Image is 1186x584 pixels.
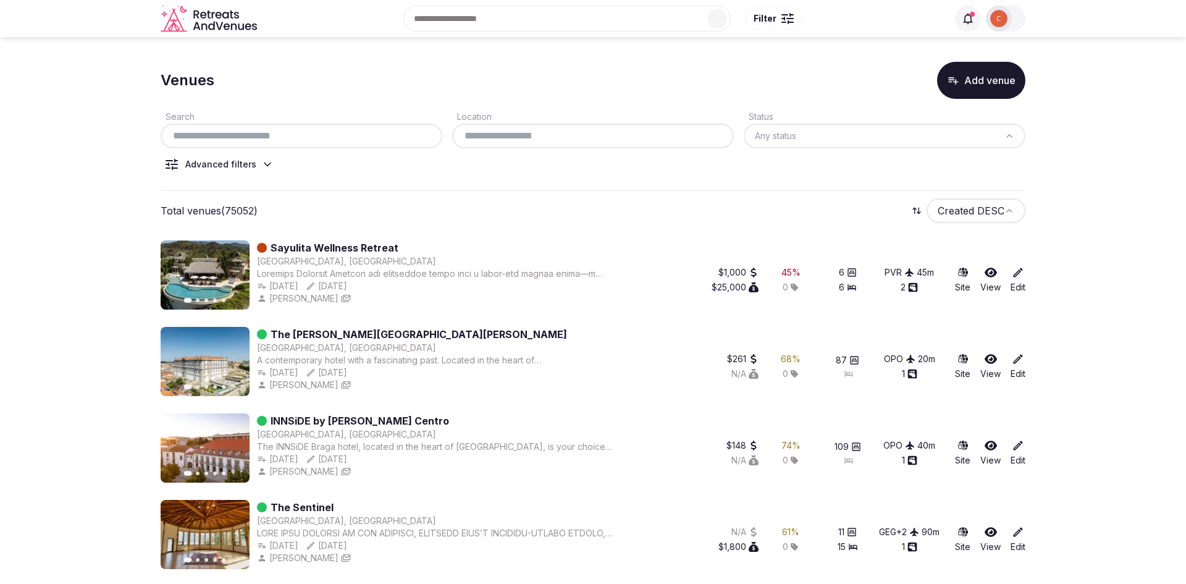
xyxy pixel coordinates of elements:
a: View [980,439,1001,467]
div: LORE IPSU DOLORSI AM CON ADIPISCI, ELITSEDD EIUS’T INCIDIDU-UTLABO ETDOLO, MAGNA ALI ENIM ADMINIM... [257,527,618,540]
button: N/A [731,526,759,538]
button: 40m [917,439,935,452]
button: $1,000 [718,266,759,279]
button: 11 [838,526,857,538]
span: [PERSON_NAME] [269,465,339,478]
button: Go to slide 5 [222,472,225,475]
label: Location [452,111,492,122]
button: [DATE] [306,540,347,552]
button: $261 [727,353,759,365]
button: 61% [782,526,799,538]
a: Edit [1011,353,1025,380]
div: [DATE] [257,366,298,379]
span: 6 [839,281,844,294]
span: [PERSON_NAME] [269,379,339,391]
button: [PERSON_NAME] [257,465,339,478]
a: INNSiDE by [PERSON_NAME] Centro [271,413,449,428]
button: N/A [731,454,759,467]
span: [PERSON_NAME] [269,292,339,305]
button: 45% [781,266,801,279]
button: $1,800 [718,541,759,553]
img: Featured image for The Sentinel [161,500,250,569]
button: Go to slide 4 [213,298,217,302]
div: OPO [883,439,915,452]
button: Go to slide 3 [204,558,208,562]
button: Go to slide 1 [184,384,192,389]
button: Go to slide 2 [196,298,200,302]
img: Featured image for The Lince Santa Clara Historic Hotel [161,327,250,396]
div: 45 % [781,266,801,279]
button: 87 [836,354,859,366]
a: Edit [1011,266,1025,294]
button: Go to slide 2 [196,385,200,389]
button: Filter [746,7,802,30]
span: 6 [839,266,844,279]
div: [DATE] [257,280,298,292]
button: Go to slide 3 [204,472,208,475]
img: Featured image for INNSiDE by Meliá Braga Centro [161,413,250,483]
a: Edit [1011,526,1025,553]
img: Featured image for Sayulita Wellness Retreat [161,240,250,310]
div: 90 m [922,526,940,538]
button: Go to slide 2 [196,472,200,475]
a: Site [955,526,970,553]
div: [GEOGRAPHIC_DATA], [GEOGRAPHIC_DATA] [257,342,436,354]
button: Go to slide 3 [204,298,208,302]
button: [GEOGRAPHIC_DATA], [GEOGRAPHIC_DATA] [257,428,436,441]
div: $148 [726,439,759,452]
button: 20m [918,353,935,365]
svg: Retreats and Venues company logo [161,5,259,33]
p: Total venues (75052) [161,204,258,218]
a: The Sentinel [271,500,334,515]
button: PVR [885,266,914,279]
label: Status [744,111,773,122]
button: Go to slide 4 [213,472,217,475]
button: Go to slide 5 [222,385,225,389]
span: 109 [835,441,849,453]
div: N/A [731,368,759,380]
button: 2 [901,281,918,294]
button: 1 [902,368,917,380]
button: 15 [838,541,858,553]
button: Site [955,353,970,380]
button: 45m [917,266,934,279]
div: [DATE] [306,366,347,379]
div: 45 m [917,266,934,279]
div: [DATE] [306,453,347,465]
button: OPO [884,353,915,365]
button: [DATE] [257,453,298,465]
button: [DATE] [306,280,347,292]
button: Go to slide 3 [204,385,208,389]
a: Site [955,266,970,294]
div: 20 m [918,353,935,365]
span: 87 [836,354,847,366]
button: GEG+2 [879,526,919,538]
div: 74 % [781,439,801,452]
span: [PERSON_NAME] [269,552,339,564]
button: Go to slide 1 [184,298,192,303]
button: [GEOGRAPHIC_DATA], [GEOGRAPHIC_DATA] [257,255,436,268]
button: 6 [839,281,857,294]
button: [GEOGRAPHIC_DATA], [GEOGRAPHIC_DATA] [257,515,436,527]
div: 61 % [782,526,799,538]
img: Catalina [990,10,1007,27]
button: Go to slide 4 [213,385,217,389]
div: 1 [902,454,917,467]
h1: Venues [161,70,214,91]
div: A contemporary hotel with a fascinating past. Located in the heart of [GEOGRAPHIC_DATA], at the i... [257,354,618,366]
button: $25,000 [712,281,759,294]
div: 1 [902,541,917,553]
